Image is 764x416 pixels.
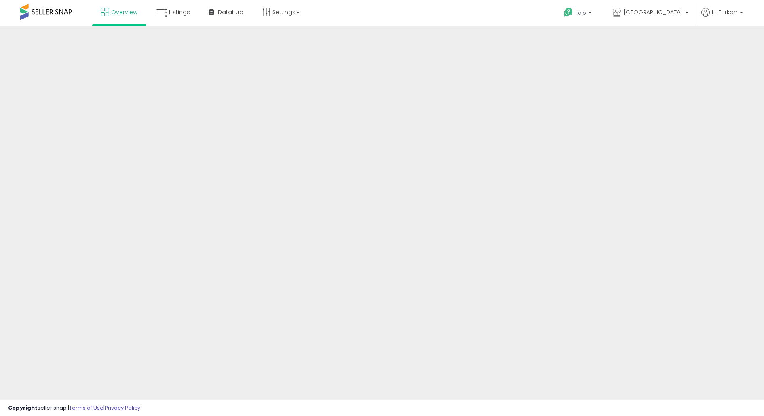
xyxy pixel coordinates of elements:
span: Help [575,9,586,16]
a: Help [557,1,600,26]
i: Get Help [563,7,573,17]
a: Hi Furkan [701,8,743,26]
span: Hi Furkan [712,8,737,16]
span: Overview [111,8,137,16]
span: DataHub [218,8,243,16]
span: [GEOGRAPHIC_DATA] [623,8,683,16]
span: Listings [169,8,190,16]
